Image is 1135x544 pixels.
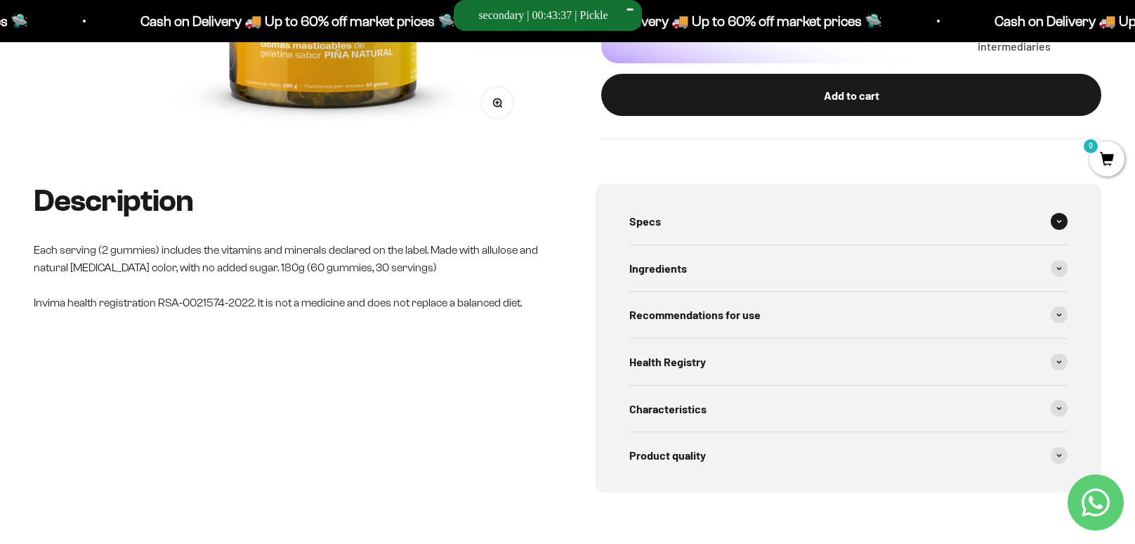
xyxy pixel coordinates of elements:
[478,6,608,25] div: secondary | 00:43:37 | Pickle
[247,214,273,231] font: Send
[629,432,1068,479] summary: Product quality
[629,339,1068,385] summary: Health Registry
[629,198,1068,245] summary: Specs
[17,186,291,212] div: A better price
[959,3,1070,52] font: Save 40% with an agile model without intermediaries
[17,67,291,93] div: More information about the ingredients
[132,13,447,29] font: Cash on Delivery 🚚 Up to 60% off market prices 🛸
[559,13,874,29] font: Cash on Delivery 🚚 Up to 60% off market prices 🛸
[629,386,1068,432] summary: Characteristics
[824,88,879,101] font: Add to cart
[629,292,1068,338] summary: Recommendations for use
[34,244,538,274] font: Each serving (2 gummies) includes the vitamins and minerals declared on the label. Made with allu...
[629,448,706,462] font: Product quality
[629,355,706,368] font: Health Registry
[629,402,707,415] font: Characteristics
[17,96,291,122] div: Reviews from other customers
[629,214,661,228] font: Specs
[34,297,522,309] font: Invima health registration RSA-0021574-2022. It is not a medicine and does not replace a balanced...
[601,74,1101,116] button: Add to cart
[629,245,1068,292] summary: Ingredients
[228,211,291,235] button: Send
[34,183,193,218] font: Description
[1089,153,1124,168] a: 0
[1089,142,1093,150] font: 0
[17,127,291,153] div: A special promotion
[629,308,761,321] font: Recommendations for use
[629,261,687,275] font: Ingredients
[17,20,269,56] font: What would make you feel more confident about purchasing this product?
[17,156,291,182] div: A product video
